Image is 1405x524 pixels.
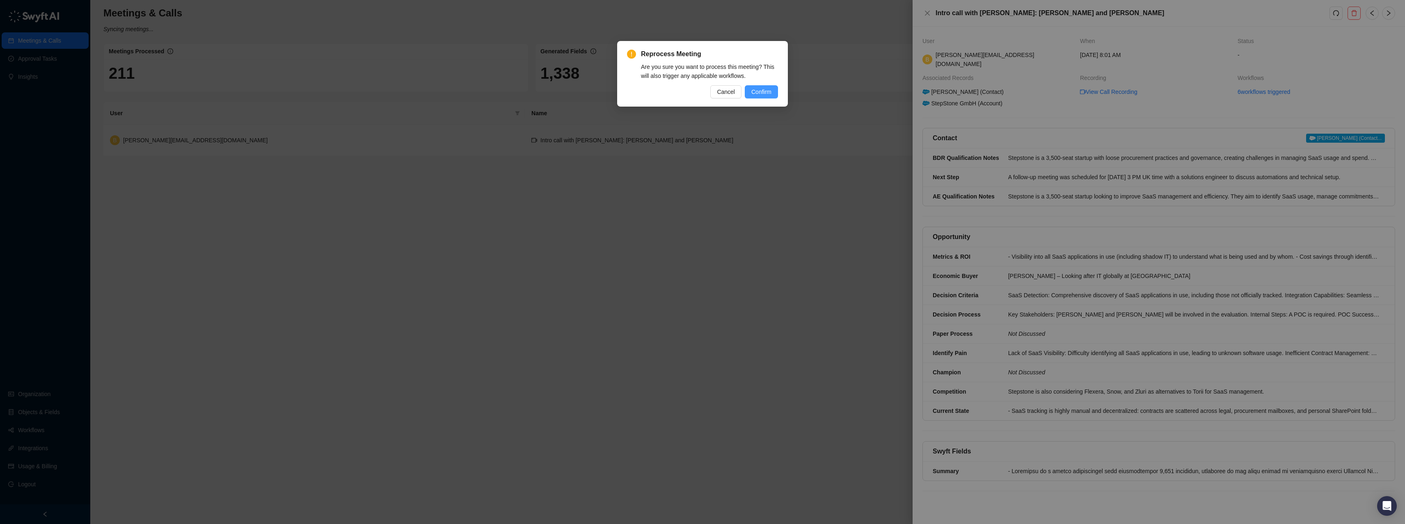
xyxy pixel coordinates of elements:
[710,85,741,98] button: Cancel
[641,49,778,59] span: Reprocess Meeting
[751,87,771,96] span: Confirm
[745,85,778,98] button: Confirm
[1377,496,1397,516] div: Open Intercom Messenger
[627,50,636,59] span: exclamation-circle
[641,62,778,80] div: Are you sure you want to process this meeting? This will also trigger any applicable workflows.
[717,87,735,96] span: Cancel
